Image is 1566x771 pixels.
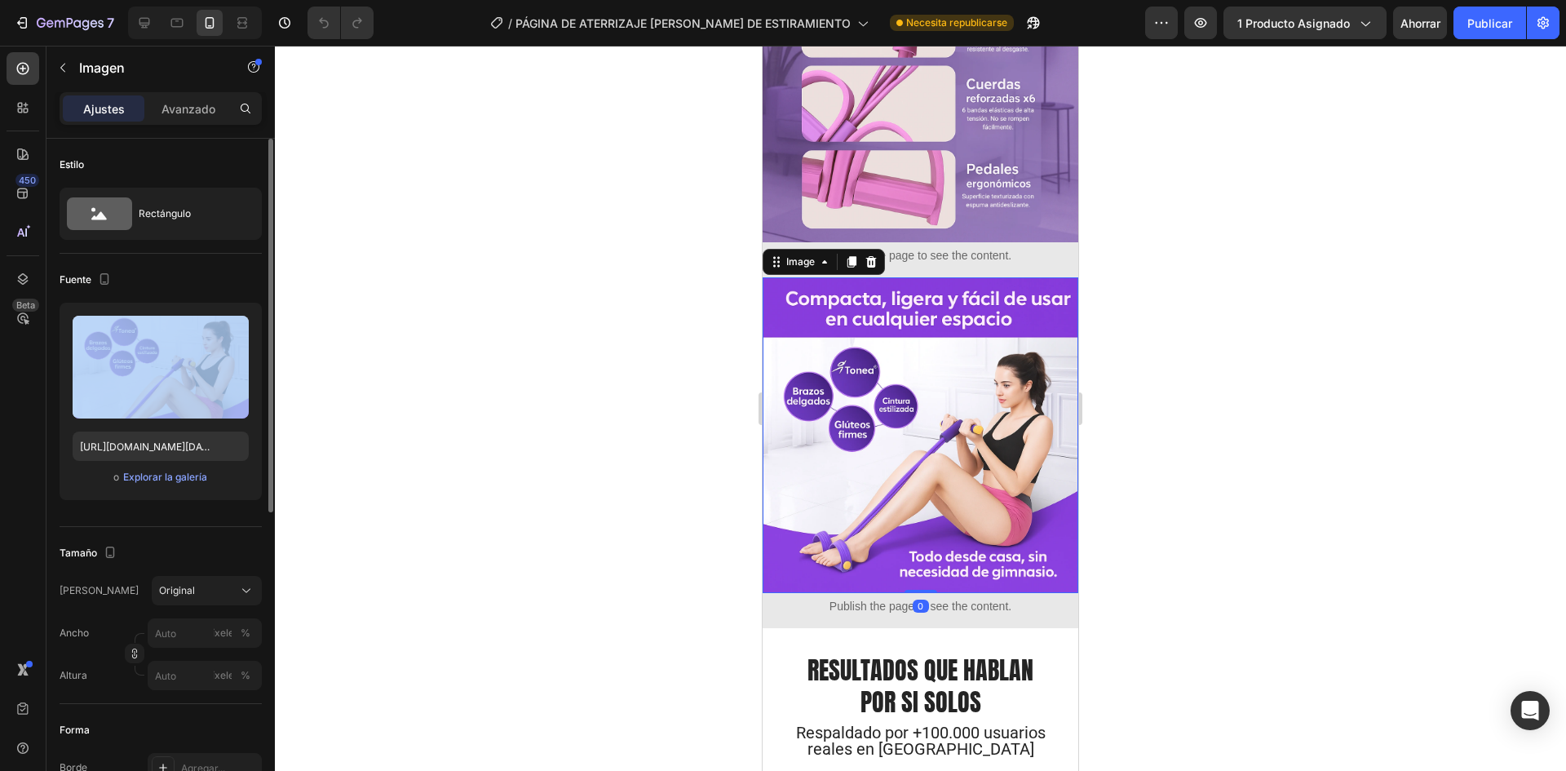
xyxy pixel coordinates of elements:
[152,576,262,605] button: Original
[60,669,87,681] font: Altura
[213,623,232,643] button: %
[122,469,208,485] button: Explorar la galería
[83,102,125,116] font: Ajustes
[148,618,262,648] input: píxeles%
[1223,7,1387,39] button: 1 producto asignado
[139,207,191,219] font: Rectángulo
[60,584,139,596] font: [PERSON_NAME]
[206,627,239,639] font: píxeles
[7,7,122,39] button: 7
[906,16,1007,29] font: Necesita republicarse
[1467,16,1512,30] font: Publicar
[16,299,35,311] font: Beta
[206,669,239,681] font: píxeles
[763,46,1078,771] iframe: Área de diseño
[60,547,97,559] font: Tamaño
[79,58,218,78] p: Imagen
[1237,16,1350,30] font: 1 producto asignado
[241,627,250,639] font: %
[148,661,262,690] input: píxeles%
[79,60,125,76] font: Imagen
[1393,7,1447,39] button: Ahorrar
[60,273,91,286] font: Fuente
[161,102,215,116] font: Avanzado
[1400,16,1440,30] font: Ahorrar
[123,471,207,483] font: Explorar la galería
[73,316,249,419] img: imagen de vista previa
[241,669,250,681] font: %
[60,158,84,171] font: Estilo
[307,7,374,39] div: Deshacer/Rehacer
[515,16,851,30] font: PÁGINA DE ATERRIZAJE [PERSON_NAME] DE ESTIRAMIENTO
[107,15,114,31] font: 7
[236,623,255,643] button: píxeles
[236,666,255,685] button: píxeles
[1511,691,1550,730] div: Abrir Intercom Messenger
[73,432,249,461] input: https://ejemplo.com/imagen.jpg
[113,471,119,483] font: o
[60,627,89,639] font: Ancho
[1453,7,1526,39] button: Publicar
[159,584,195,596] font: Original
[19,175,36,186] font: 450
[60,724,90,736] font: Forma
[508,16,512,30] font: /
[213,666,232,685] button: %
